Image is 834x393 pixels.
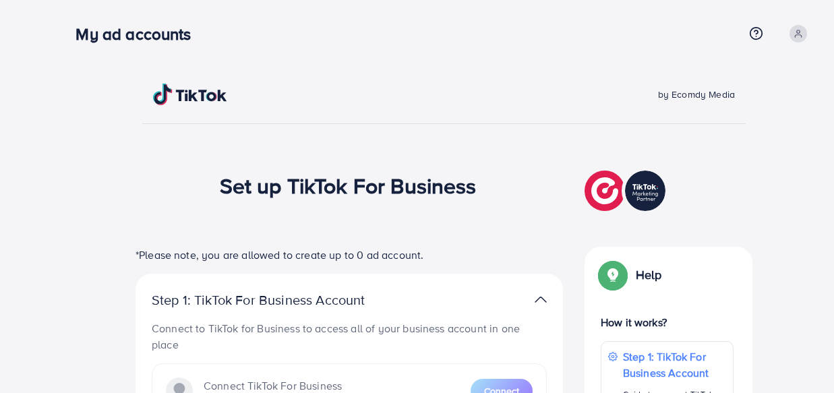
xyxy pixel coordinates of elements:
p: Help [636,267,662,283]
p: *Please note, you are allowed to create up to 0 ad account. [136,247,563,263]
p: How it works? [601,314,734,330]
p: Step 1: TikTok For Business Account [623,349,726,381]
p: Step 1: TikTok For Business Account [152,292,408,308]
img: Popup guide [601,263,625,287]
img: TikTok partner [535,290,547,309]
h1: Set up TikTok For Business [220,173,477,198]
span: by Ecomdy Media [658,88,735,101]
h3: My ad accounts [76,24,202,44]
img: TikTok [153,84,227,105]
img: TikTok partner [585,167,669,214]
